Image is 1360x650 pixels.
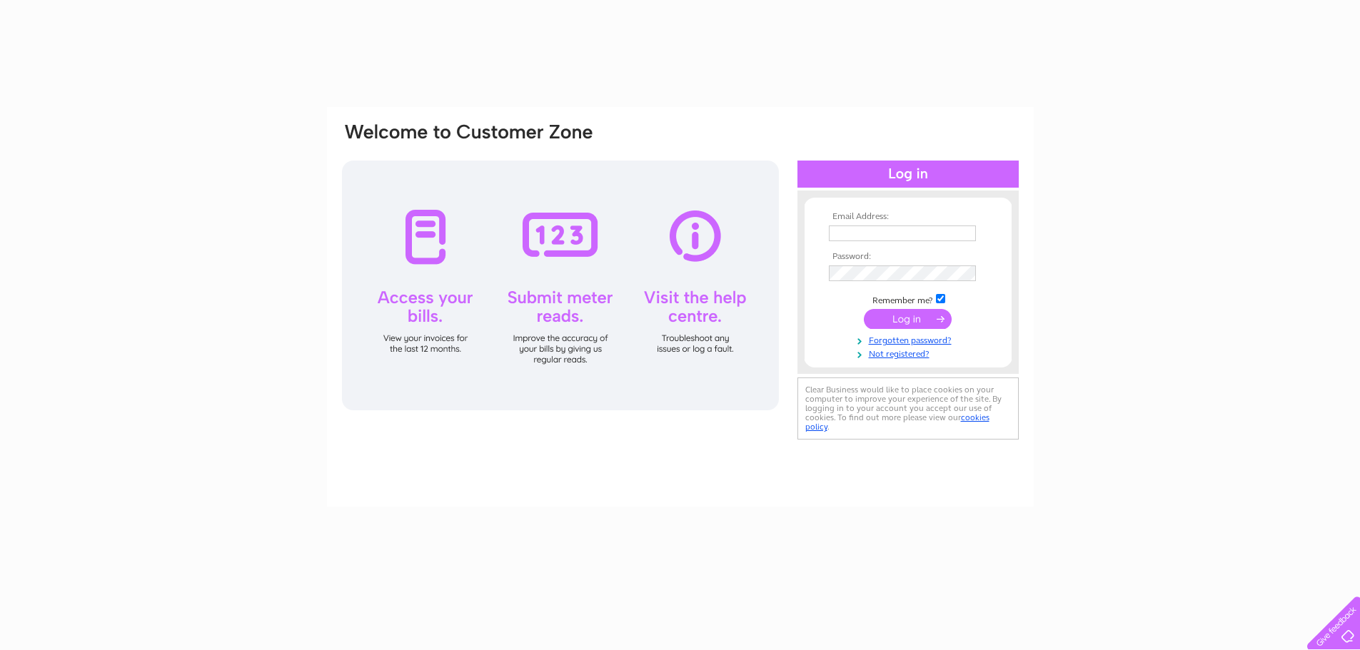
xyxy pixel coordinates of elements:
a: Not registered? [829,346,991,360]
div: Clear Business would like to place cookies on your computer to improve your experience of the sit... [797,377,1019,440]
input: Submit [864,309,952,329]
td: Remember me? [825,292,991,306]
a: cookies policy [805,412,989,432]
th: Password: [825,252,991,262]
th: Email Address: [825,212,991,222]
a: Forgotten password? [829,332,991,346]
